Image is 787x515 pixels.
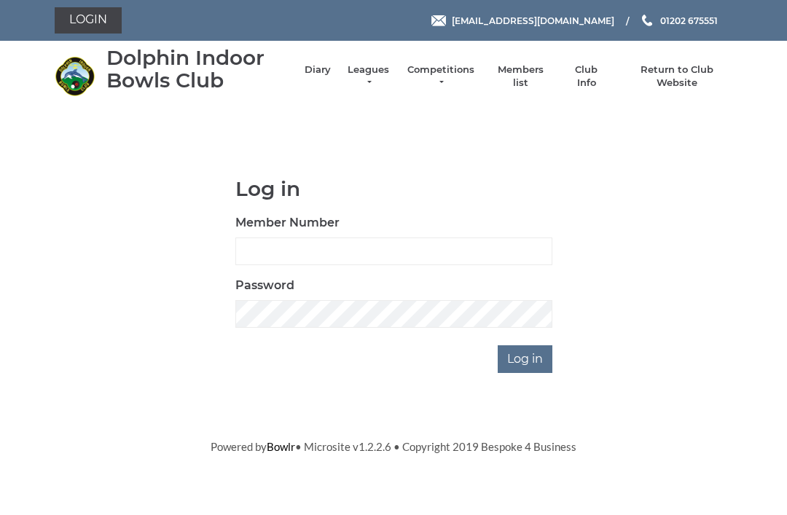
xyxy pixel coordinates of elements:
[490,63,550,90] a: Members list
[431,14,614,28] a: Email [EMAIL_ADDRESS][DOMAIN_NAME]
[235,277,294,294] label: Password
[565,63,608,90] a: Club Info
[235,178,552,200] h1: Log in
[55,56,95,96] img: Dolphin Indoor Bowls Club
[622,63,732,90] a: Return to Club Website
[106,47,290,92] div: Dolphin Indoor Bowls Club
[431,15,446,26] img: Email
[235,214,340,232] label: Member Number
[55,7,122,34] a: Login
[345,63,391,90] a: Leagues
[640,14,718,28] a: Phone us 01202 675551
[305,63,331,76] a: Diary
[452,15,614,25] span: [EMAIL_ADDRESS][DOMAIN_NAME]
[642,15,652,26] img: Phone us
[498,345,552,373] input: Log in
[211,440,576,453] span: Powered by • Microsite v1.2.2.6 • Copyright 2019 Bespoke 4 Business
[267,440,295,453] a: Bowlr
[406,63,476,90] a: Competitions
[660,15,718,25] span: 01202 675551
